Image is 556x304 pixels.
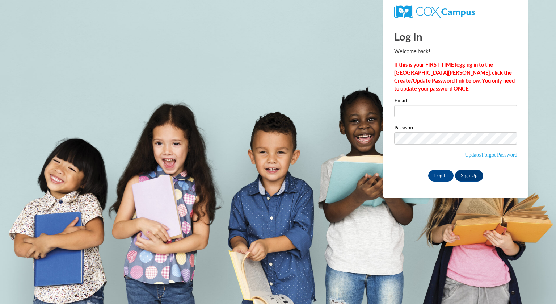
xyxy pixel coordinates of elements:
input: Log In [428,170,454,182]
label: Email [394,98,517,105]
a: Sign Up [455,170,483,182]
p: Welcome back! [394,47,517,55]
img: COX Campus [394,5,475,18]
a: Update/Forgot Password [465,152,517,158]
strong: If this is your FIRST TIME logging in to the [GEOGRAPHIC_DATA][PERSON_NAME], click the Create/Upd... [394,62,515,92]
label: Password [394,125,517,132]
a: COX Campus [394,8,475,14]
h1: Log In [394,29,517,44]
